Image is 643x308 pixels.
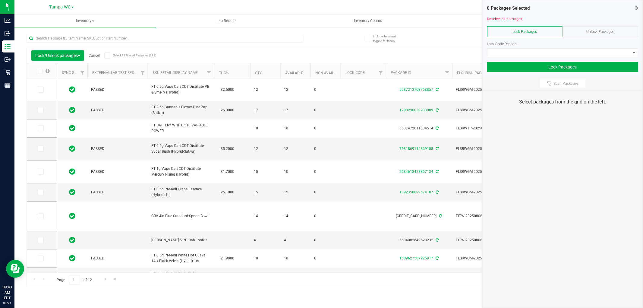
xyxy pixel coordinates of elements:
a: Available [285,71,303,75]
span: 10 [284,125,307,131]
span: Sync from Compliance System [435,190,439,194]
span: 82.5000 [218,85,237,94]
span: 81.7000 [218,167,237,176]
span: FLSRWGM-20250808-695 [456,256,515,261]
button: Lock/Unlock packages [31,50,84,61]
span: GRV 4in Blue Standard Spoon Bowl [151,213,210,219]
span: PASSED [91,87,144,93]
span: Lab Results [208,18,245,24]
span: FT 0.5g Vape Cart CDT Distillate PB & Smelly (Hybrid) [151,84,210,95]
span: Inventory [14,18,156,24]
span: 0 [314,237,337,243]
a: Sync Status [62,71,85,75]
button: Lock Packages [487,62,638,72]
iframe: Resource center [6,260,24,278]
span: FT 0.5g Vape Cart CDT Distillate Sugar Rush (Hybrid-Sativa) [151,143,210,154]
span: FT 1g Vape Cart CDT Distillate Mercury Rising (Hybrid) [151,166,210,177]
a: Qty [255,71,262,75]
span: Sync from Compliance System [435,126,439,130]
span: 14 [284,213,307,219]
a: Go to the next page [101,275,110,283]
span: Lock Code Reason [487,42,517,46]
span: 12 [284,87,307,93]
span: Select All Filtered Packages (238) [113,54,143,57]
span: 12 [254,87,277,93]
span: [PERSON_NAME] 5 PC Dab Toolkit [151,237,210,243]
a: 1392350829674187 [399,190,433,194]
input: Search Package ID, Item Name, SKU, Lot or Part Number... [27,34,303,43]
span: PASSED [91,256,144,261]
div: [CREDIT_CARD_NUMBER] [385,213,453,219]
span: FLSRWTP-20250812-002 [456,125,515,131]
span: Inventory Counts [346,18,390,24]
span: Include items not tagged for facility [373,34,403,43]
span: 10 [254,256,277,261]
a: 7531869114869108 [399,147,433,151]
span: 0 [314,169,337,175]
span: FLSRWGM-20250812-1111 [456,169,515,175]
span: 21.9000 [218,254,237,263]
span: 10 [284,169,307,175]
a: Filter [204,68,214,78]
inline-svg: Outbound [5,56,11,62]
span: In Sync [69,124,76,132]
span: 17 [284,107,307,113]
a: Sku Retail Display Name [153,71,198,75]
a: Filter [442,68,452,78]
a: Flourish Package ID [457,71,495,75]
span: Sync from Compliance System [435,238,439,242]
a: Cancel [89,53,100,58]
span: FT BATTERY WHITE 510 VARIABLE POWER [151,122,210,134]
span: Lock/Unlock packages [35,53,80,58]
span: 12 [284,146,307,152]
span: 17 [254,107,277,113]
span: 0 [314,125,337,131]
span: PASSED [91,189,144,195]
span: PASSED [91,146,144,152]
span: In Sync [69,254,76,262]
span: 10 [254,169,277,175]
a: 1798290039283089 [399,108,433,112]
a: Inventory [14,14,156,27]
a: Unselect all packages [487,17,522,21]
span: Lock Packages [513,30,537,34]
span: In Sync [69,144,76,153]
span: 0 [314,87,337,93]
span: 85.2000 [218,144,237,153]
span: FT 3.5g Cannabis Flower Pine Zap (Sativa) [151,104,210,116]
span: FLSRWGM-20250813-321 [456,107,515,113]
span: Sync from Compliance System [435,147,439,151]
span: FT 0.5g Pre-Roll White Hot Guava 14 x Black Velvet (Hybrid) 1ct [151,252,210,264]
span: In Sync [69,236,76,244]
span: Sync from Compliance System [435,87,439,92]
span: 10 [254,125,277,131]
span: 26.0000 [218,106,237,115]
inline-svg: Retail [5,69,11,75]
span: 4 [254,237,277,243]
span: 25.1000 [218,188,237,197]
span: 23.7000 [218,272,237,281]
span: Scan Packages [553,81,578,86]
span: PASSED [91,169,144,175]
span: In Sync [69,85,76,94]
span: 0 [314,146,337,152]
a: Inventory Counts [297,14,439,27]
span: In Sync [69,106,76,114]
span: 12 [254,146,277,152]
span: Page of 12 [52,275,97,284]
span: In Sync [69,167,76,176]
a: Filter [376,68,386,78]
a: 2634618428367134 [399,170,433,174]
inline-svg: Inbound [5,30,11,37]
span: FLTW-20250808-064 [456,237,515,243]
span: Unlock Packages [586,30,614,34]
p: 09:43 AM EDT [3,284,12,301]
span: 0 [314,189,337,195]
span: 0 [314,213,337,219]
span: FLTW-20250808-065 [456,213,515,219]
span: Sync from Compliance System [435,170,439,174]
a: External Lab Test Result [92,71,140,75]
span: Sync from Compliance System [435,256,439,260]
span: In Sync [69,272,76,281]
a: Lock Code [345,71,365,75]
